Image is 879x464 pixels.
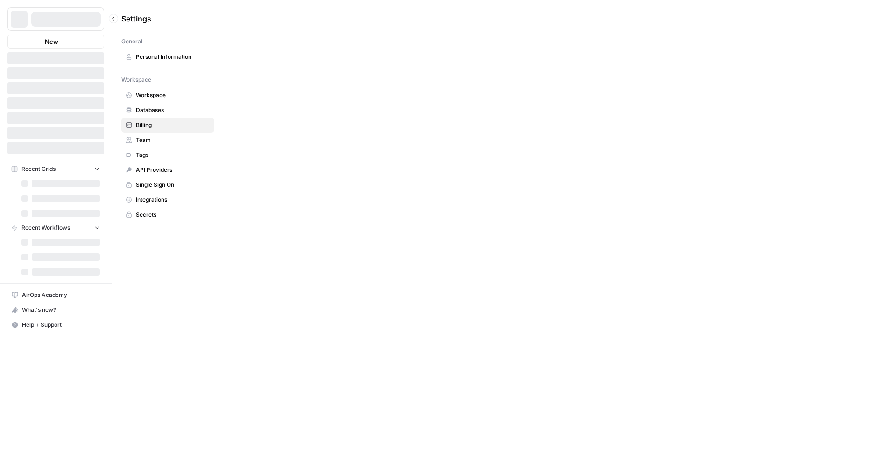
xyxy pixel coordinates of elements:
a: Single Sign On [121,177,214,192]
div: What's new? [8,303,104,317]
a: Integrations [121,192,214,207]
span: Recent Workflows [21,224,70,232]
button: Help + Support [7,317,104,332]
span: AirOps Academy [22,291,100,299]
span: Personal Information [136,53,210,61]
a: API Providers [121,162,214,177]
span: Tags [136,151,210,159]
span: Single Sign On [136,181,210,189]
span: Workspace [121,76,151,84]
span: Integrations [136,196,210,204]
span: Billing [136,121,210,129]
button: What's new? [7,302,104,317]
span: General [121,37,142,46]
span: Secrets [136,211,210,219]
span: API Providers [136,166,210,174]
button: New [7,35,104,49]
a: Secrets [121,207,214,222]
a: Workspace [121,88,214,103]
span: Help + Support [22,321,100,329]
span: Team [136,136,210,144]
a: Billing [121,118,214,133]
button: Recent Workflows [7,221,104,235]
span: Settings [121,13,151,24]
a: Databases [121,103,214,118]
span: New [45,37,58,46]
a: Personal Information [121,49,214,64]
span: Workspace [136,91,210,99]
a: Team [121,133,214,148]
button: Recent Grids [7,162,104,176]
span: Databases [136,106,210,114]
a: AirOps Academy [7,288,104,302]
span: Recent Grids [21,165,56,173]
a: Tags [121,148,214,162]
